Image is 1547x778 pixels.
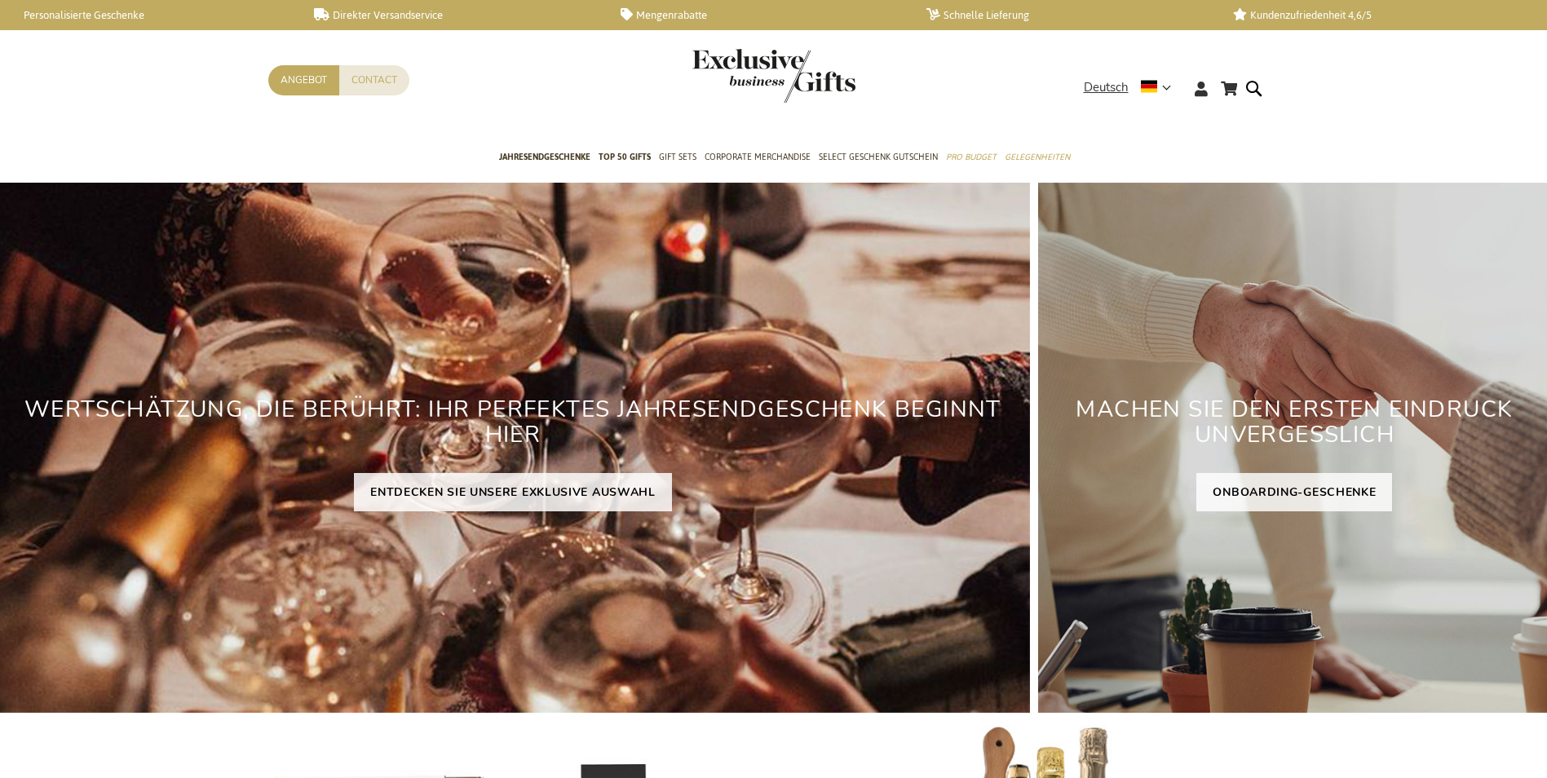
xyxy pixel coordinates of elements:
span: TOP 50 Gifts [599,148,651,166]
span: Gift Sets [659,148,696,166]
span: Select Geschenk Gutschein [819,148,938,166]
a: Contact [339,65,409,95]
a: Angebot [268,65,339,95]
span: Jahresendgeschenke [499,148,590,166]
a: Kundenzufriedenheit 4,6/5 [1233,8,1513,22]
div: Deutsch [1084,78,1182,97]
a: store logo [692,49,774,103]
img: Exclusive Business gifts logo [692,49,855,103]
a: Direkter Versandservice [314,8,594,22]
a: Personalisierte Geschenke [8,8,288,22]
span: Gelegenheiten [1005,148,1070,166]
span: Pro Budget [946,148,997,166]
span: Deutsch [1084,78,1129,97]
a: Mengenrabatte [621,8,900,22]
a: Schnelle Lieferung [926,8,1206,22]
a: ENTDECKEN SIE UNSERE EXKLUSIVE AUSWAHL [354,473,672,511]
a: ONBOARDING-GESCHENKE [1196,473,1392,511]
span: Corporate Merchandise [705,148,811,166]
